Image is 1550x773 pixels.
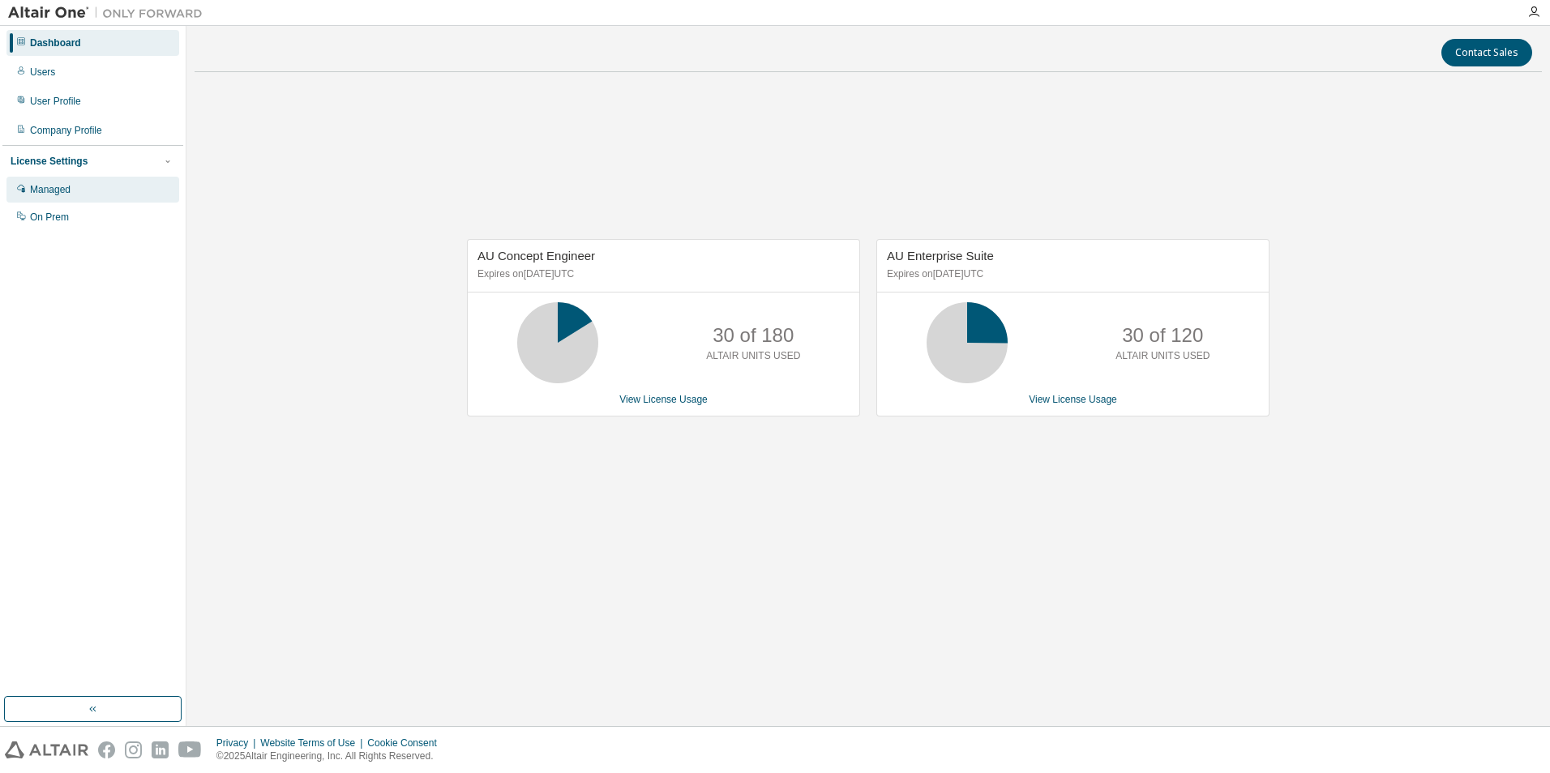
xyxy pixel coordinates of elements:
button: Contact Sales [1441,39,1532,66]
div: Cookie Consent [367,737,446,750]
div: Dashboard [30,36,81,49]
span: AU Concept Engineer [477,249,595,263]
img: facebook.svg [98,741,115,758]
p: 30 of 120 [1122,322,1203,349]
img: youtube.svg [178,741,202,758]
p: 30 of 180 [713,322,794,349]
div: Users [30,66,55,79]
div: License Settings [11,155,88,168]
p: Expires on [DATE] UTC [477,267,846,281]
div: User Profile [30,95,81,108]
p: Expires on [DATE] UTC [887,267,1255,281]
div: Privacy [216,737,260,750]
img: Altair One [8,5,211,21]
p: ALTAIR UNITS USED [706,349,800,363]
div: Website Terms of Use [260,737,367,750]
img: linkedin.svg [152,741,169,758]
a: View License Usage [1029,394,1117,405]
div: Managed [30,183,71,196]
div: Company Profile [30,124,102,137]
img: altair_logo.svg [5,741,88,758]
img: instagram.svg [125,741,142,758]
span: AU Enterprise Suite [887,249,994,263]
p: ALTAIR UNITS USED [1115,349,1210,363]
a: View License Usage [619,394,708,405]
p: © 2025 Altair Engineering, Inc. All Rights Reserved. [216,750,447,763]
div: On Prem [30,211,69,224]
